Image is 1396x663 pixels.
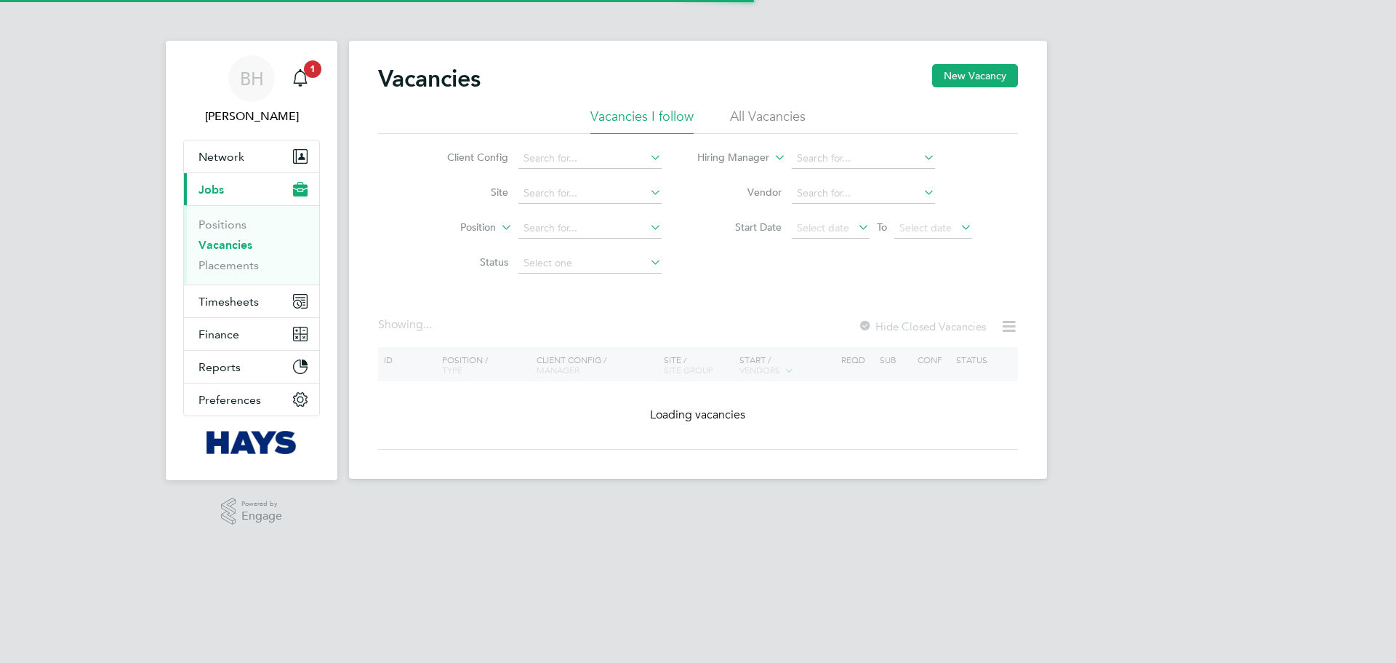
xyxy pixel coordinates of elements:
[425,186,508,199] label: Site
[698,221,782,234] label: Start Date
[899,221,952,234] span: Select date
[184,285,319,317] button: Timesheets
[698,186,782,199] label: Vendor
[792,183,935,204] input: Search for...
[518,148,662,169] input: Search for...
[183,431,320,454] a: Go to home page
[378,64,481,93] h2: Vacancies
[184,351,319,383] button: Reports
[932,64,1018,87] button: New Vacancy
[166,41,337,480] nav: Main navigation
[198,183,224,196] span: Jobs
[286,55,315,102] a: 1
[184,140,319,172] button: Network
[206,431,297,454] img: hays-logo-retina.png
[590,108,694,134] li: Vacancies I follow
[518,183,662,204] input: Search for...
[184,205,319,285] div: Jobs
[198,295,259,309] span: Timesheets
[183,108,320,125] span: Brook Hyndman
[518,253,662,274] input: Select one
[240,69,264,88] span: BH
[518,218,662,239] input: Search for...
[184,173,319,205] button: Jobs
[241,498,282,510] span: Powered by
[686,151,769,165] label: Hiring Manager
[184,318,319,350] button: Finance
[198,258,259,272] a: Placements
[797,221,849,234] span: Select date
[184,384,319,416] button: Preferences
[792,148,935,169] input: Search for...
[198,360,241,374] span: Reports
[198,238,252,252] a: Vacancies
[198,218,246,231] a: Positions
[730,108,806,134] li: All Vacancies
[378,317,435,333] div: Showing
[425,151,508,164] label: Client Config
[872,218,891,237] span: To
[304,60,321,78] span: 1
[241,510,282,523] span: Engage
[412,221,496,235] label: Position
[198,393,261,407] span: Preferences
[858,319,986,333] label: Hide Closed Vacancies
[198,327,239,341] span: Finance
[423,317,432,332] span: ...
[221,498,283,525] a: Powered byEngage
[425,255,508,269] label: Status
[198,150,244,164] span: Network
[183,55,320,125] a: BH[PERSON_NAME]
